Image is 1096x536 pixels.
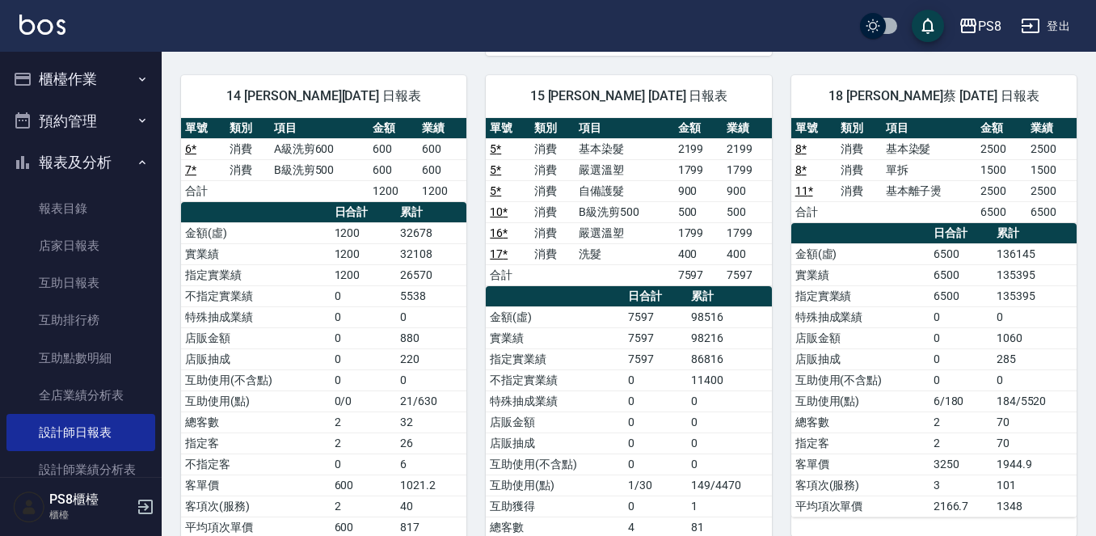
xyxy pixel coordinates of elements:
[270,159,369,180] td: B級洗剪500
[929,454,993,475] td: 3250
[791,411,929,433] td: 總客數
[687,390,771,411] td: 0
[369,138,418,159] td: 600
[575,118,674,139] th: 項目
[331,202,396,223] th: 日合計
[837,159,882,180] td: 消費
[530,222,575,243] td: 消費
[181,327,331,348] td: 店販金額
[687,454,771,475] td: 0
[270,138,369,159] td: A級洗剪600
[723,180,772,201] td: 900
[993,243,1077,264] td: 136145
[418,138,467,159] td: 600
[181,433,331,454] td: 指定客
[882,180,977,201] td: 基本離子燙
[530,180,575,201] td: 消費
[396,369,466,390] td: 0
[993,390,1077,411] td: 184/5520
[369,118,418,139] th: 金額
[486,433,624,454] td: 店販抽成
[331,285,396,306] td: 0
[181,390,331,411] td: 互助使用(點)
[837,180,882,201] td: 消費
[331,348,396,369] td: 0
[396,348,466,369] td: 220
[226,159,270,180] td: 消費
[418,159,467,180] td: 600
[723,243,772,264] td: 400
[396,390,466,411] td: 21/630
[331,327,396,348] td: 0
[993,454,1077,475] td: 1944.9
[993,327,1077,348] td: 1060
[331,496,396,517] td: 2
[624,475,687,496] td: 1/30
[993,348,1077,369] td: 285
[181,348,331,369] td: 店販抽成
[575,243,674,264] td: 洗髮
[929,411,993,433] td: 2
[882,118,977,139] th: 項目
[331,475,396,496] td: 600
[200,88,447,104] span: 14 [PERSON_NAME][DATE] 日報表
[530,243,575,264] td: 消費
[993,496,1077,517] td: 1348
[929,285,993,306] td: 6500
[486,348,624,369] td: 指定實業績
[674,222,723,243] td: 1799
[418,180,467,201] td: 1200
[486,454,624,475] td: 互助使用(不含點)
[331,306,396,327] td: 0
[687,496,771,517] td: 1
[882,159,977,180] td: 單拆
[6,227,155,264] a: 店家日報表
[791,454,929,475] td: 客單價
[791,496,929,517] td: 平均項次單價
[486,306,624,327] td: 金額(虛)
[396,222,466,243] td: 32678
[6,58,155,100] button: 櫃檯作業
[331,243,396,264] td: 1200
[6,190,155,227] a: 報表目錄
[396,285,466,306] td: 5538
[791,264,929,285] td: 實業績
[624,454,687,475] td: 0
[331,390,396,411] td: 0/0
[181,285,331,306] td: 不指定實業績
[49,492,132,508] h5: PS8櫃檯
[912,10,944,42] button: save
[993,306,1077,327] td: 0
[181,222,331,243] td: 金額(虛)
[331,222,396,243] td: 1200
[929,223,993,244] th: 日合計
[486,327,624,348] td: 實業績
[331,369,396,390] td: 0
[486,369,624,390] td: 不指定實業績
[418,118,467,139] th: 業績
[723,201,772,222] td: 500
[396,264,466,285] td: 26570
[993,475,1077,496] td: 101
[952,10,1008,43] button: PS8
[181,454,331,475] td: 不指定客
[624,390,687,411] td: 0
[1026,201,1077,222] td: 6500
[791,433,929,454] td: 指定客
[929,306,993,327] td: 0
[791,475,929,496] td: 客項次(服務)
[396,496,466,517] td: 40
[396,243,466,264] td: 32108
[976,159,1026,180] td: 1500
[674,159,723,180] td: 1799
[331,264,396,285] td: 1200
[624,496,687,517] td: 0
[993,285,1077,306] td: 135395
[1026,159,1077,180] td: 1500
[811,88,1057,104] span: 18 [PERSON_NAME]蔡 [DATE] 日報表
[13,491,45,523] img: Person
[624,348,687,369] td: 7597
[674,138,723,159] td: 2199
[505,88,752,104] span: 15 [PERSON_NAME] [DATE] 日報表
[396,433,466,454] td: 26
